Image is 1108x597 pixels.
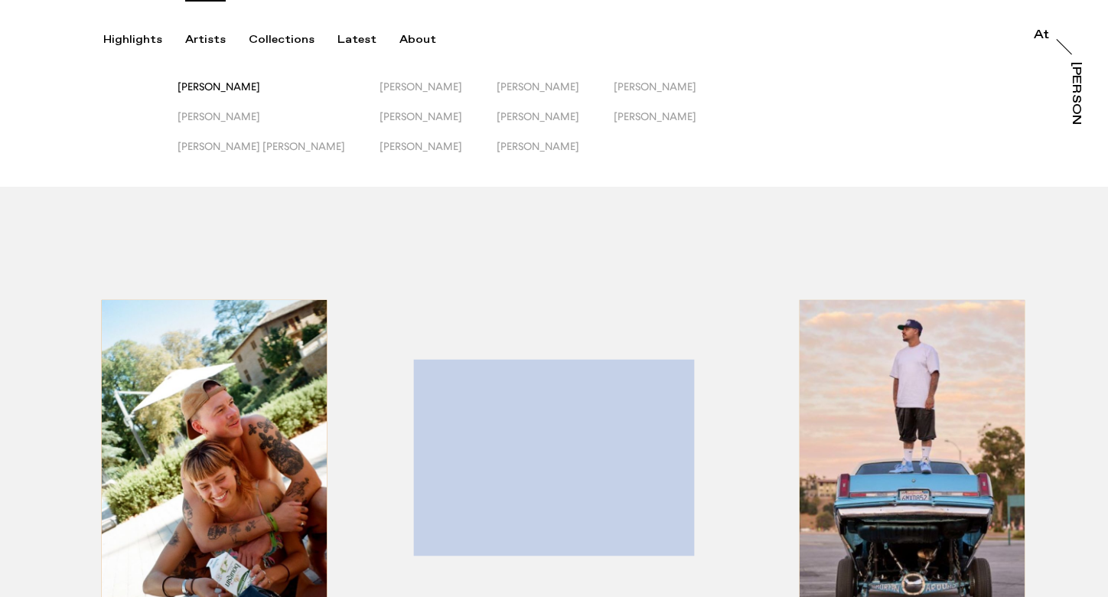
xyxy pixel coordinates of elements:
button: Highlights [103,33,185,47]
span: [PERSON_NAME] [178,80,260,93]
button: About [399,33,459,47]
button: [PERSON_NAME] [380,110,497,140]
span: [PERSON_NAME] [380,140,462,152]
button: [PERSON_NAME] [178,80,380,110]
div: Collections [249,33,314,47]
button: [PERSON_NAME] [380,80,497,110]
button: [PERSON_NAME] [614,80,731,110]
button: [PERSON_NAME] [178,110,380,140]
button: [PERSON_NAME] [PERSON_NAME] [178,140,380,170]
span: [PERSON_NAME] [178,110,260,122]
button: [PERSON_NAME] [497,140,614,170]
span: [PERSON_NAME] [497,110,579,122]
button: Latest [337,33,399,47]
button: [PERSON_NAME] [497,110,614,140]
span: [PERSON_NAME] [614,110,696,122]
a: At [1034,29,1049,44]
div: About [399,33,436,47]
div: [PERSON_NAME] [1070,62,1082,180]
button: [PERSON_NAME] [497,80,614,110]
button: [PERSON_NAME] [614,110,731,140]
span: [PERSON_NAME] [497,80,579,93]
div: Artists [185,33,226,47]
span: [PERSON_NAME] [614,80,696,93]
button: Collections [249,33,337,47]
a: [PERSON_NAME] [1067,62,1082,125]
button: Artists [185,33,249,47]
span: [PERSON_NAME] [380,80,462,93]
span: [PERSON_NAME] [497,140,579,152]
span: [PERSON_NAME] [380,110,462,122]
div: Latest [337,33,376,47]
button: [PERSON_NAME] [380,140,497,170]
div: Highlights [103,33,162,47]
span: [PERSON_NAME] [PERSON_NAME] [178,140,345,152]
